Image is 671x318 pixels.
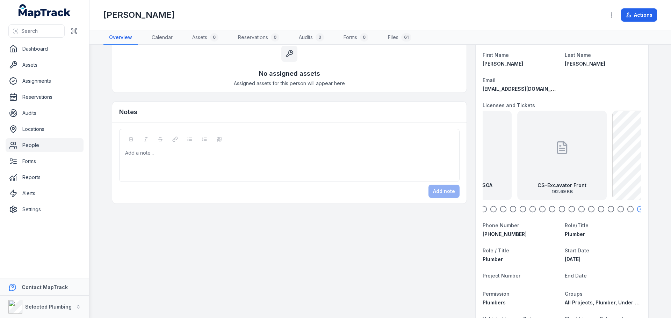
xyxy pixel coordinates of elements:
strong: CS-Excavator Front [537,182,586,189]
a: Audits0 [293,30,330,45]
span: Permission [483,291,510,297]
span: Phone Number [483,222,519,228]
div: 0 [316,33,324,42]
span: [PERSON_NAME] [565,61,605,67]
span: Assigned assets for this person will appear here [234,80,345,87]
span: Search [21,28,38,35]
span: Email [483,77,496,83]
span: First Name [483,52,509,58]
a: Reservations0 [232,30,285,45]
a: Reports [6,170,84,184]
span: [EMAIL_ADDRESS][DOMAIN_NAME] [483,86,567,92]
a: Overview [103,30,138,45]
span: Role/Title [565,222,589,228]
span: [PERSON_NAME] [483,61,523,67]
span: Last Name [565,52,591,58]
h3: Notes [119,107,137,117]
span: Plumber [483,256,503,262]
button: Actions [621,8,657,22]
span: [DATE] [565,256,580,262]
div: 0 [210,33,218,42]
strong: Selected Plumbing [25,304,72,310]
time: 6/7/2006, 12:00:00 AM [565,256,580,262]
span: End Date [565,273,587,279]
span: Licenses and Tickets [483,102,535,108]
span: [PHONE_NUMBER] [483,231,527,237]
span: All Projects, Plumber, Under Construction [565,299,667,305]
h1: [PERSON_NAME] [103,9,175,21]
strong: Contact MapTrack [22,284,68,290]
a: Reservations [6,90,84,104]
div: 0 [271,33,279,42]
span: Plumber [565,231,585,237]
h3: No assigned assets [259,69,320,79]
a: MapTrack [19,4,71,18]
a: People [6,138,84,152]
a: Alerts [6,186,84,200]
a: Settings [6,202,84,216]
a: Assets [6,58,84,72]
a: Calendar [146,30,178,45]
span: Role / Title [483,247,509,253]
div: 0 [360,33,368,42]
button: Search [8,24,65,38]
span: 192.69 KB [537,189,586,194]
div: 61 [401,33,411,42]
a: Assets0 [187,30,224,45]
a: Files61 [382,30,417,45]
a: Forms0 [338,30,374,45]
a: Forms [6,154,84,168]
span: Plumbers [483,299,506,305]
span: Groups [565,291,583,297]
a: Locations [6,122,84,136]
span: Start Date [565,247,589,253]
a: Audits [6,106,84,120]
a: Dashboard [6,42,84,56]
a: Assignments [6,74,84,88]
span: 165.41 KB [442,189,492,194]
span: Project Number [483,273,520,279]
strong: CS-Safe Tilt Up SOA [442,182,492,189]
